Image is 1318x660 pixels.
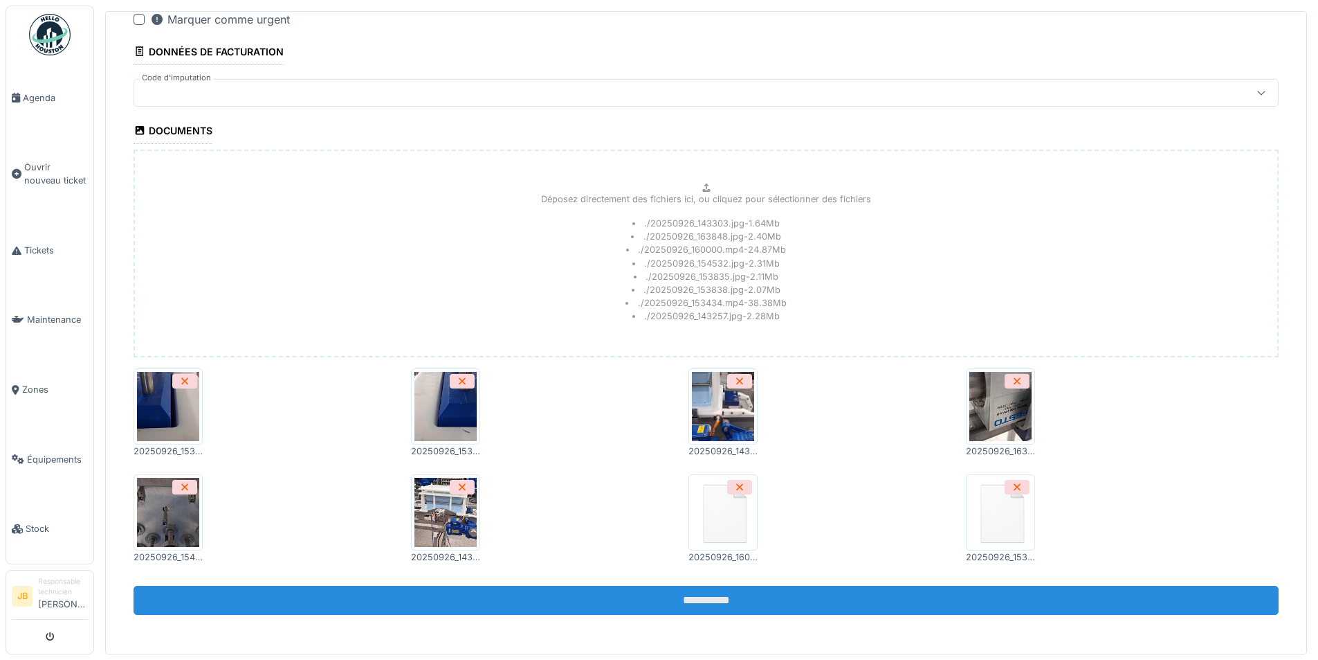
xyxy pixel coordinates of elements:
a: Équipements [6,425,93,494]
div: 20250926_154532.jpg [134,551,203,564]
span: Ouvrir nouveau ticket [24,161,88,187]
div: 20250926_153838.jpg [411,445,480,458]
li: ./20250926_160000.mp4 - 24.87 Mb [626,243,787,256]
div: Responsable technicien [38,576,88,598]
li: ./20250926_153434.mp4 - 38.38 Mb [625,296,787,310]
a: Tickets [6,215,93,285]
div: Données de facturation [134,42,284,65]
span: Tickets [24,244,88,257]
a: Agenda [6,63,93,133]
div: 20250926_153835.jpg [134,445,203,458]
img: 84750757-fdcc6f00-afbb-11ea-908a-1074b026b06b.png [969,478,1032,547]
div: Marquer comme urgent [150,11,290,28]
img: t2o7johuv5cn3ff5h4sev9hen30c [969,372,1032,441]
li: ./20250926_163848.jpg - 2.40 Mb [631,230,781,243]
label: Code d'imputation [139,72,214,84]
div: 20250926_143303.jpg [688,445,758,458]
span: Équipements [27,453,88,466]
li: ./20250926_143303.jpg - 1.64 Mb [632,217,780,230]
span: Stock [26,522,88,535]
a: Zones [6,355,93,425]
li: ./20250926_143257.jpg - 2.28 Mb [632,310,780,323]
div: 20250926_153434.mp4 [966,551,1035,564]
img: nd5ynocf4kabpn2xnaw8mdt1szdh [137,478,199,547]
a: Ouvrir nouveau ticket [6,133,93,216]
span: Agenda [23,91,88,105]
li: ./20250926_154532.jpg - 2.31 Mb [632,257,780,270]
img: zlho51wmkyclxxa4239r20w79zyb [414,478,477,547]
span: Maintenance [27,313,88,326]
span: Zones [22,383,88,396]
li: ./20250926_153835.jpg - 2.11 Mb [634,270,779,283]
li: JB [12,586,33,607]
img: 84750757-fdcc6f00-afbb-11ea-908a-1074b026b06b.png [692,478,754,547]
li: [PERSON_NAME] [38,576,88,616]
a: Maintenance [6,285,93,355]
div: 20250926_163848.jpg [966,445,1035,458]
img: Badge_color-CXgf-gQk.svg [29,14,71,55]
a: JB Responsable technicien[PERSON_NAME] [12,576,88,620]
div: 20250926_160000.mp4 [688,551,758,564]
p: Déposez directement des fichiers ici, ou cliquez pour sélectionner des fichiers [541,193,871,206]
div: 20250926_143257.jpg [411,551,480,564]
a: Stock [6,494,93,564]
img: l65wx82a6up8557dhkvfckc3vt7y [414,372,477,441]
div: Documents [134,121,212,144]
img: as1jsfvtvcaag9a8fpcq2fdrt9g6 [137,372,199,441]
li: ./20250926_153838.jpg - 2.07 Mb [632,283,781,296]
img: jl175k44eqhlfta1jrzqdnsxtghy [692,372,754,441]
